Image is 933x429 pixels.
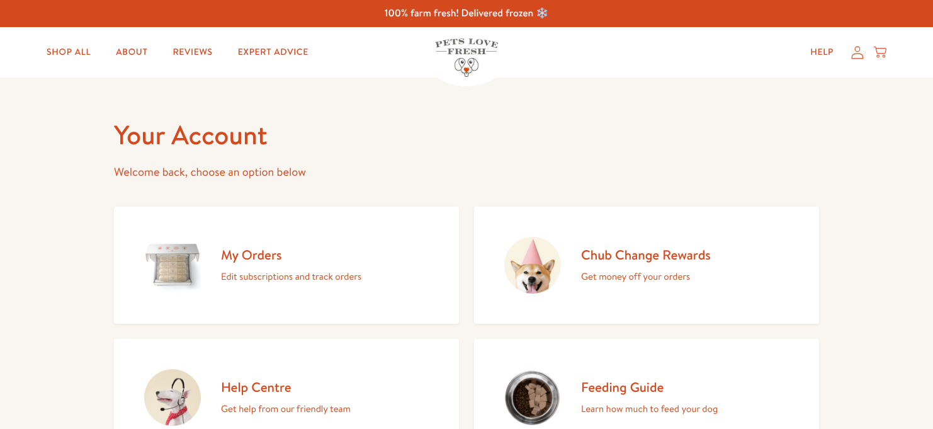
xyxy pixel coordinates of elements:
[162,40,222,65] a: Reviews
[435,38,498,77] img: Pets Love Fresh
[800,40,844,65] a: Help
[581,379,718,396] h2: Feeding Guide
[221,379,351,396] h2: Help Centre
[581,401,718,417] p: Learn how much to feed your dog
[221,246,361,263] h2: My Orders
[114,163,819,182] p: Welcome back, choose an option below
[114,118,819,152] h1: Your Account
[221,268,361,285] p: Edit subscriptions and track orders
[581,246,711,263] h2: Chub Change Rewards
[106,40,157,65] a: About
[474,207,819,324] a: Chub Change Rewards Get money off your orders
[228,40,319,65] a: Expert Advice
[114,207,459,324] a: My Orders Edit subscriptions and track orders
[221,401,351,417] p: Get help from our friendly team
[37,40,101,65] a: Shop All
[581,268,711,285] p: Get money off your orders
